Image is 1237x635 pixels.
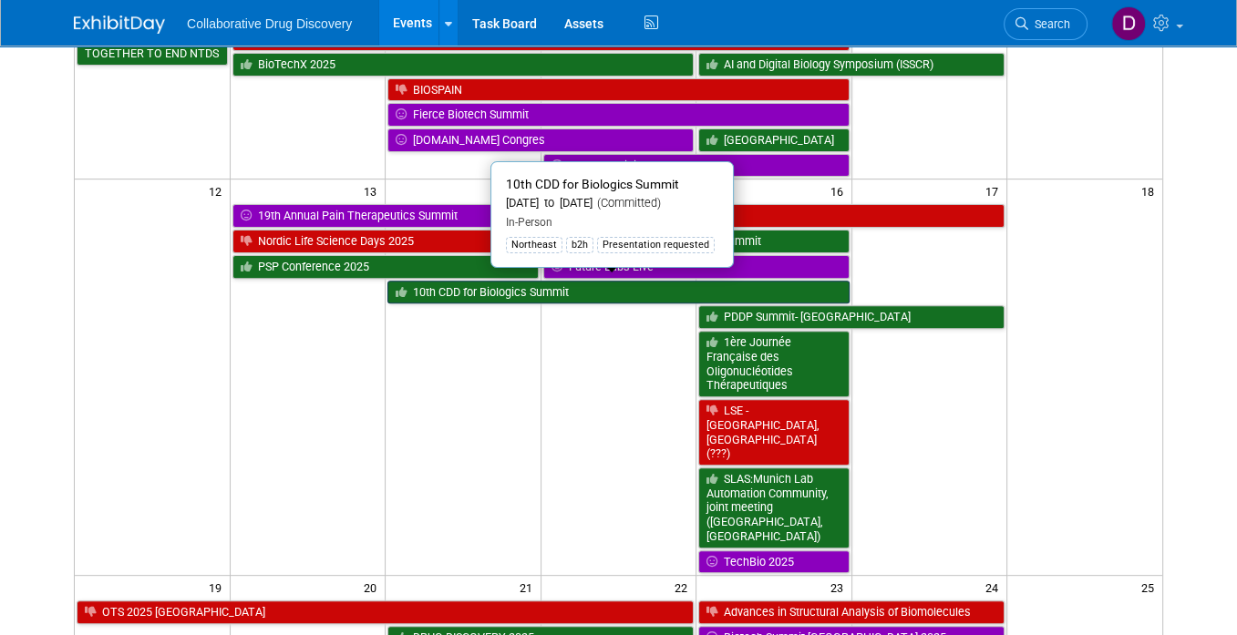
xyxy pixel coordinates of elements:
span: 20 [362,576,385,599]
span: 10th CDD for Biologics Summit [506,177,679,191]
span: 25 [1139,576,1162,599]
div: b2h [566,237,593,253]
a: BIOSPAIN [387,78,849,102]
a: AI and Digital Biology Symposium (ISSCR) [698,53,1005,77]
img: ExhibitDay [74,15,165,34]
a: Search [1004,8,1088,40]
a: 2025 GSCN Conference [543,204,1005,228]
span: 13 [362,179,385,202]
a: [DOMAIN_NAME] Congres [387,128,694,152]
span: 16 [829,179,851,202]
a: BioTechX 2025 [232,53,694,77]
span: 19 [207,576,230,599]
a: 1ère Journée Française des Oligonucléotides Thérapeutiques [698,331,849,397]
div: Presentation requested [597,237,715,253]
span: 24 [984,576,1006,599]
a: OTS 2025 [GEOGRAPHIC_DATA] [77,600,694,624]
span: 23 [829,576,851,599]
a: TechBio 2025 [698,550,849,574]
a: [GEOGRAPHIC_DATA] [698,128,849,152]
span: 22 [673,576,696,599]
a: LSE - [GEOGRAPHIC_DATA], [GEOGRAPHIC_DATA] (???) [698,399,849,466]
span: 21 [518,576,541,599]
span: In-Person [506,216,552,229]
a: PSP Conference 2025 [232,255,539,279]
a: 19th Annual Pain Therapeutics Summit [232,204,539,228]
a: Dutch Medicines Days [543,154,850,178]
a: SLAS:Munich Lab Automation Community, joint meeting ([GEOGRAPHIC_DATA], [GEOGRAPHIC_DATA]) [698,467,849,548]
div: Northeast [506,237,562,253]
span: (Committed) [593,196,661,210]
span: Collaborative Drug Discovery [187,16,352,31]
a: Fierce Biotech Summit [387,103,849,127]
span: Search [1028,17,1070,31]
div: [DATE] to [DATE] [506,196,718,211]
span: 17 [984,179,1006,202]
a: 10th CDD for Biologics Summit [387,281,849,304]
a: PDDP Summit- [GEOGRAPHIC_DATA] [698,305,1005,329]
a: Advances in Structural Analysis of Biomolecules [698,600,1005,624]
a: Nordic Life Science Days 2025 [232,230,539,253]
span: 18 [1139,179,1162,202]
img: Daniel Castro [1111,6,1146,41]
span: 12 [207,179,230,202]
